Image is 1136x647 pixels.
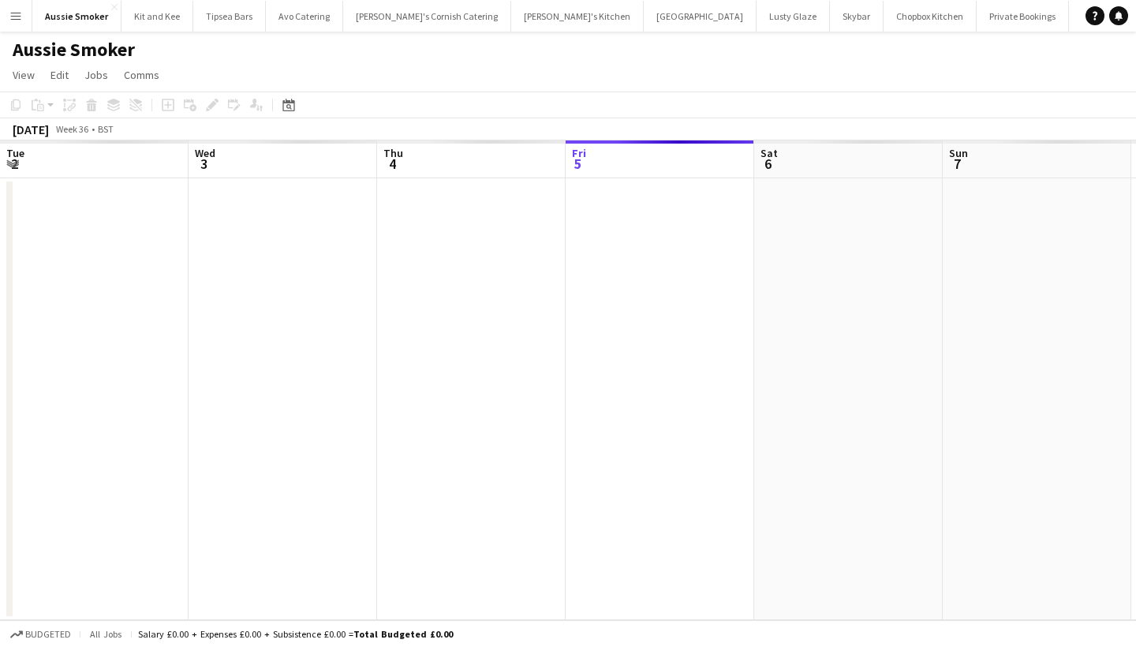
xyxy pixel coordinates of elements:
[760,146,778,160] span: Sat
[98,123,114,135] div: BST
[124,68,159,82] span: Comms
[343,1,511,32] button: [PERSON_NAME]'s Cornish Catering
[118,65,166,85] a: Comms
[121,1,193,32] button: Kit and Kee
[192,155,215,173] span: 3
[50,68,69,82] span: Edit
[570,155,586,173] span: 5
[757,1,830,32] button: Lusty Glaze
[52,123,92,135] span: Week 36
[266,1,343,32] button: Avo Catering
[884,1,977,32] button: Chopbox Kitchen
[353,628,453,640] span: Total Budgeted £0.00
[87,628,125,640] span: All jobs
[949,146,968,160] span: Sun
[4,155,24,173] span: 2
[6,146,24,160] span: Tue
[381,155,403,173] span: 4
[8,626,73,643] button: Budgeted
[44,65,75,85] a: Edit
[78,65,114,85] a: Jobs
[758,155,778,173] span: 6
[947,155,968,173] span: 7
[32,1,121,32] button: Aussie Smoker
[6,65,41,85] a: View
[977,1,1069,32] button: Private Bookings
[193,1,266,32] button: Tipsea Bars
[572,146,586,160] span: Fri
[644,1,757,32] button: [GEOGRAPHIC_DATA]
[511,1,644,32] button: [PERSON_NAME]'s Kitchen
[13,38,135,62] h1: Aussie Smoker
[84,68,108,82] span: Jobs
[13,122,49,137] div: [DATE]
[25,629,71,640] span: Budgeted
[195,146,215,160] span: Wed
[830,1,884,32] button: Skybar
[13,68,35,82] span: View
[383,146,403,160] span: Thu
[138,628,453,640] div: Salary £0.00 + Expenses £0.00 + Subsistence £0.00 =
